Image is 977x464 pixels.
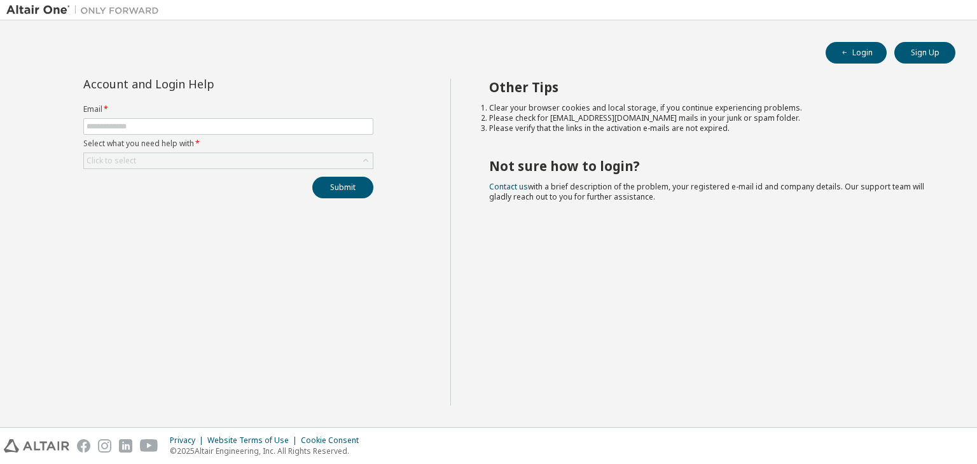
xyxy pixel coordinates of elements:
img: youtube.svg [140,439,158,453]
li: Please verify that the links in the activation e-mails are not expired. [489,123,933,133]
img: linkedin.svg [119,439,132,453]
div: Click to select [87,156,136,166]
div: Click to select [84,153,373,168]
a: Contact us [489,181,528,192]
li: Clear your browser cookies and local storage, if you continue experiencing problems. [489,103,933,113]
img: instagram.svg [98,439,111,453]
button: Login [826,42,887,64]
div: Account and Login Help [83,79,315,89]
h2: Not sure how to login? [489,158,933,174]
img: altair_logo.svg [4,439,69,453]
img: Altair One [6,4,165,17]
p: © 2025 Altair Engineering, Inc. All Rights Reserved. [170,446,366,456]
h2: Other Tips [489,79,933,95]
li: Please check for [EMAIL_ADDRESS][DOMAIN_NAME] mails in your junk or spam folder. [489,113,933,123]
button: Sign Up [894,42,955,64]
label: Email [83,104,373,114]
img: facebook.svg [77,439,90,453]
label: Select what you need help with [83,139,373,149]
span: with a brief description of the problem, your registered e-mail id and company details. Our suppo... [489,181,924,202]
div: Privacy [170,435,207,446]
button: Submit [312,177,373,198]
div: Website Terms of Use [207,435,301,446]
div: Cookie Consent [301,435,366,446]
